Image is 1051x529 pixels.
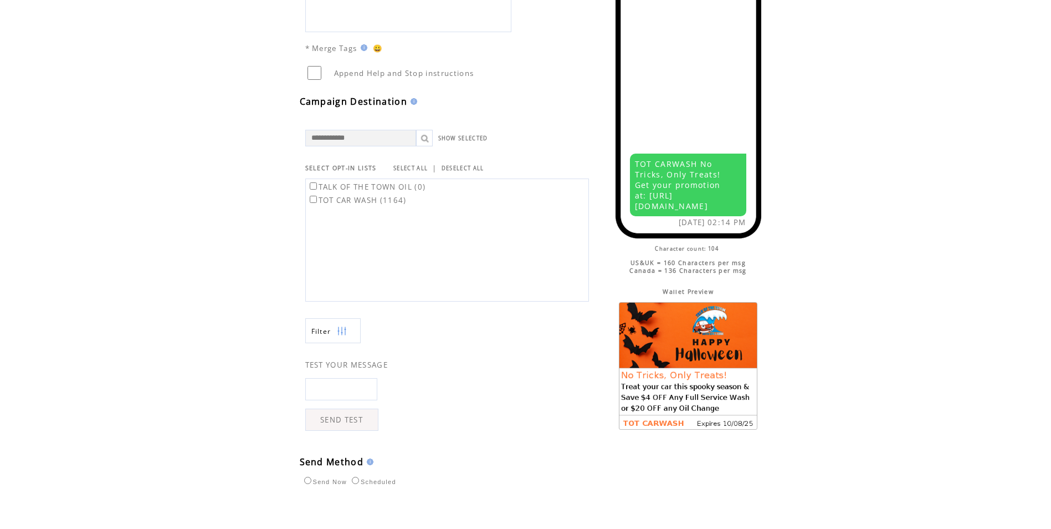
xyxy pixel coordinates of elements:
label: Send Now [301,479,347,485]
span: Send Method [300,456,364,468]
input: Send Now [304,477,311,484]
input: Scheduled [352,477,359,484]
span: TEST YOUR MESSAGE [305,360,388,370]
img: filters.png [337,319,347,344]
a: SELECT ALL [393,165,428,172]
a: DESELECT ALL [442,165,484,172]
a: SEND TEST [305,409,378,431]
span: Wallet Preview [663,288,714,296]
img: help.gif [363,459,373,465]
span: TOT CARWASH No Tricks, Only Treats! Get your promotion at: [URL][DOMAIN_NAME] [635,159,721,211]
label: TOT CAR WASH (1164) [307,195,407,205]
span: [DATE] 02:14 PM [679,217,746,227]
span: | [432,163,437,173]
span: Show filters [311,327,331,336]
a: SHOW SELECTED [438,135,488,142]
span: SELECT OPT-IN LISTS [305,164,377,172]
input: TALK OF THE TOWN OIL (0) [310,182,317,190]
a: Filter [305,318,361,343]
span: 😀 [373,43,383,53]
span: US&UK = 160 Characters per msg [630,259,746,267]
label: TALK OF THE TOWN OIL (0) [307,182,426,192]
span: Canada = 136 Characters per msg [629,267,746,274]
img: help.gif [407,98,417,105]
label: Scheduled [349,479,396,485]
span: Append Help and Stop instructions [334,68,474,78]
span: Character count: 104 [655,245,719,252]
span: Campaign Destination [300,95,408,108]
img: help.gif [357,44,367,51]
span: * Merge Tags [305,43,357,53]
img: images [619,302,757,430]
input: TOT CAR WASH (1164) [310,196,317,203]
